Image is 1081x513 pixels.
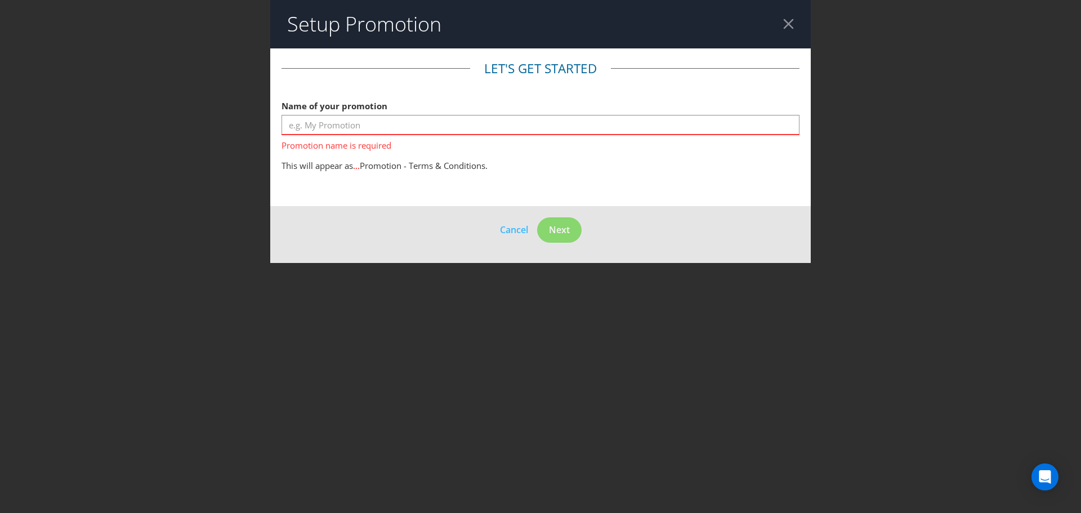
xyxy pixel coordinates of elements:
[282,135,799,151] span: Promotion name is required
[549,224,570,236] span: Next
[470,60,611,78] legend: Let's get started
[282,115,799,135] input: e.g. My Promotion
[360,160,488,171] span: Promotion - Terms & Conditions.
[282,160,353,171] span: This will appear as
[287,13,441,35] h2: Setup Promotion
[537,217,582,243] button: Next
[282,100,387,111] span: Name of your promotion
[499,222,529,237] button: Cancel
[1031,463,1058,490] div: Open Intercom Messenger
[500,224,528,236] span: Cancel
[353,160,360,171] span: ...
